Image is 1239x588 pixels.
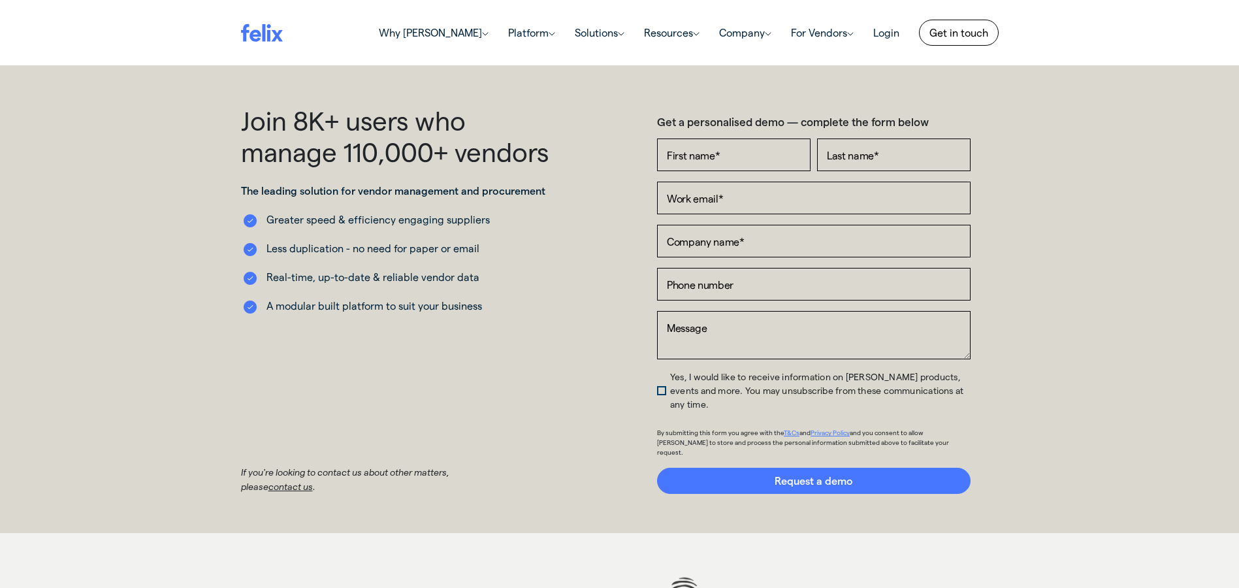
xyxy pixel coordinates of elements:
a: Login [863,20,909,46]
input: Request a demo [657,468,971,494]
a: Why [PERSON_NAME] [369,20,498,46]
a: Solutions [565,20,634,46]
p: If you're looking to contact us about other matters, please . [241,465,502,495]
a: Resources [634,20,709,46]
a: contact us [268,481,313,492]
li: Real-time, up-to-date & reliable vendor data [241,269,555,285]
a: Platform [498,20,565,46]
strong: The leading solution for vendor management and procurement [241,184,545,197]
span: and [799,429,811,436]
a: Get in touch [919,20,999,46]
li: Greater speed & efficiency engaging suppliers [241,212,555,227]
a: T&Cs [784,429,799,436]
img: felix logo [241,24,283,41]
a: Company [709,20,781,46]
li: A modular built platform to suit your business [241,298,555,314]
strong: Get a personalised demo — complete the form below [657,115,929,128]
span: Yes, I would like to receive information on [PERSON_NAME] products, events and more. You may unsu... [670,371,963,410]
span: By submitting this form you agree with the [657,429,784,436]
h1: Join 8K+ users who manage 110,000+ vendors [241,105,555,167]
a: For Vendors [781,20,863,46]
span: and you consent to allow [PERSON_NAME] to store and process the personal information submitted ab... [657,429,949,456]
li: Less duplication - no need for paper or email [241,240,555,256]
a: Privacy Policy [811,429,850,436]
